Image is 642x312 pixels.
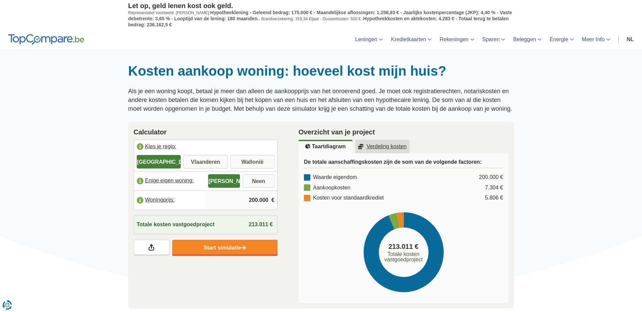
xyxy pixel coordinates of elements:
[243,174,274,188] label: Neen
[134,193,206,208] label: Woningprijs:
[351,29,387,49] a: Leningen
[479,174,503,181] div: 200.000 €
[230,155,275,168] label: Wallonië
[509,29,546,49] a: Beleggen
[304,174,357,181] div: Waarde eigendom
[304,184,350,192] div: Aankoopkosten
[381,252,425,262] span: Totale kosten vastgoedproject
[298,127,509,137] h2: Overzicht van je project
[134,240,170,256] a: Deel je resultaten
[8,34,84,45] img: TopCompare
[128,63,514,79] h1: Kosten aankoop woning: hoeveel kost mijn huis?
[128,10,512,21] span: Hypotheeklening - Geleend bedrag: 175.000 € - Maandelijkse aflossingen: 1.258,83 € - Jaarlijks ko...
[304,194,384,202] div: Kosten voor standaardkrediet
[134,140,278,155] label: Kies je regio:
[241,245,246,251] img: Start simulatie
[389,242,419,252] span: 213.011 €
[485,194,503,202] div: 5.806 €
[134,174,206,188] label: Enige eigen woning:
[478,29,509,49] a: Sparen
[578,29,614,49] a: Meer Info
[304,159,503,168] h3: De totale aanschaffingskosten zijn de som van de volgende factoren:
[358,144,407,149] u: Verdeling kosten
[436,29,478,49] a: Rekeningen
[134,127,278,137] h2: Calculator
[183,155,228,168] label: Vlaanderen
[623,29,638,49] a: nl
[172,240,278,256] a: Start simulatie
[128,87,514,113] p: Als je een woning koopt, betaal je meer dan alleen de aankoopprijs van het onroerend goed. Je moe...
[208,174,240,188] label: [PERSON_NAME]
[128,16,509,27] span: Hypotheekkosten en aktekosten: 4.283 € - Totaal terug te betalen bedrag: 236.162,5 €
[546,29,578,49] a: Energie
[208,191,274,209] input: |
[128,10,514,28] p: Representatief voorbeeld: [PERSON_NAME]: - Brandverzekering: 319,34 €/jaar - Dossierkosten: 500 € -
[249,222,273,227] span: 213.011 €
[271,197,274,204] span: €
[137,155,181,168] label: [GEOGRAPHIC_DATA]
[137,221,215,229] span: Totale kosten vastgoedproject
[128,2,514,10] p: Let op, geld lenen kost ook geld.
[485,184,503,192] div: 7.304 €
[305,144,346,149] u: Taartdiagram
[387,29,436,49] a: Kredietkaarten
